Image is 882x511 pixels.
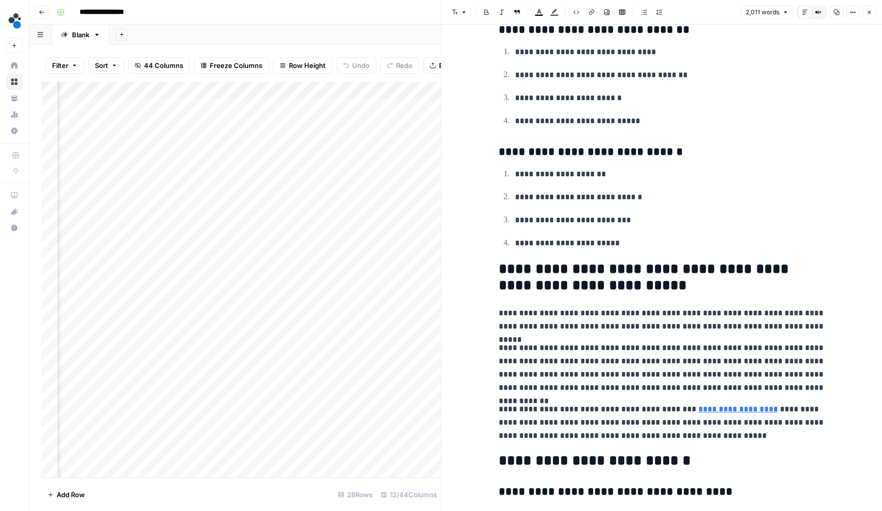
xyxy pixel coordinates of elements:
[352,60,370,71] span: Undo
[41,486,91,503] button: Add Row
[334,486,377,503] div: 28 Rows
[6,187,22,203] a: AirOps Academy
[746,8,779,17] span: 2,011 words
[7,204,22,219] div: What's new?
[6,90,22,106] a: Your Data
[6,57,22,74] a: Home
[88,57,124,74] button: Sort
[210,60,262,71] span: Freeze Columns
[273,57,332,74] button: Row Height
[128,57,190,74] button: 44 Columns
[6,8,22,34] button: Workspace: spot.ai
[95,60,108,71] span: Sort
[380,57,419,74] button: Redo
[336,57,376,74] button: Undo
[52,25,109,45] a: Blank
[396,60,412,71] span: Redo
[6,203,22,220] button: What's new?
[52,60,68,71] span: Filter
[6,220,22,236] button: Help + Support
[144,60,183,71] span: 44 Columns
[45,57,84,74] button: Filter
[377,486,441,503] div: 12/44 Columns
[57,490,85,500] span: Add Row
[72,30,89,40] div: Blank
[6,74,22,90] a: Browse
[289,60,326,71] span: Row Height
[6,12,24,30] img: spot.ai Logo
[6,106,22,123] a: Usage
[194,57,269,74] button: Freeze Columns
[741,6,793,19] button: 2,011 words
[423,57,482,74] button: Export CSV
[6,123,22,139] a: Settings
